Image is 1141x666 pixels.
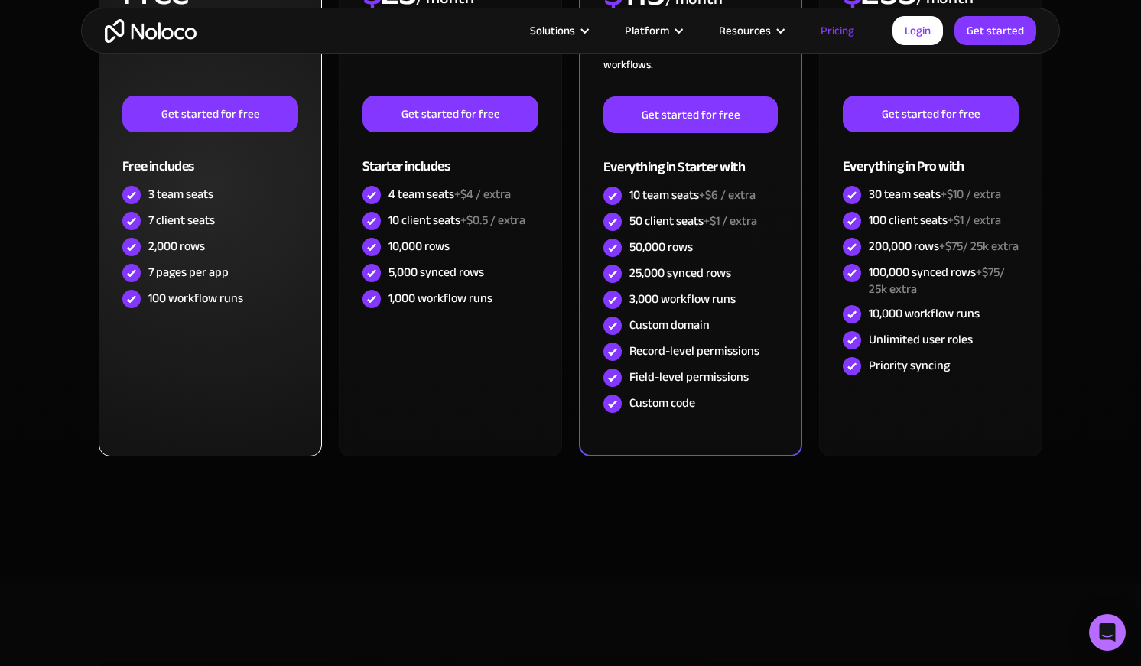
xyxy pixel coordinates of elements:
[148,186,213,203] div: 3 team seats
[869,261,1005,301] span: +$75/ 25k extra
[460,209,525,232] span: +$0.5 / extra
[122,132,298,182] div: Free includes
[606,21,700,41] div: Platform
[869,264,1019,297] div: 100,000 synced rows
[148,290,243,307] div: 100 workflow runs
[939,235,1019,258] span: +$75/ 25k extra
[954,16,1036,45] a: Get started
[843,96,1019,132] a: Get started for free
[941,183,1001,206] span: +$10 / extra
[869,238,1019,255] div: 200,000 rows
[704,210,757,232] span: +$1 / extra
[388,238,450,255] div: 10,000 rows
[719,21,771,41] div: Resources
[105,19,197,43] a: home
[700,21,801,41] div: Resources
[948,209,1001,232] span: +$1 / extra
[454,183,511,206] span: +$4 / extra
[629,395,695,411] div: Custom code
[603,96,778,133] a: Get started for free
[869,331,973,348] div: Unlimited user roles
[511,21,606,41] div: Solutions
[1089,614,1126,651] div: Open Intercom Messenger
[603,133,778,183] div: Everything in Starter with
[892,16,943,45] a: Login
[629,317,710,333] div: Custom domain
[148,212,215,229] div: 7 client seats
[629,369,749,385] div: Field-level permissions
[869,305,980,322] div: 10,000 workflow runs
[629,291,736,307] div: 3,000 workflow runs
[625,21,669,41] div: Platform
[629,265,731,281] div: 25,000 synced rows
[388,264,484,281] div: 5,000 synced rows
[362,132,538,182] div: Starter includes
[530,21,575,41] div: Solutions
[148,264,229,281] div: 7 pages per app
[122,96,298,132] a: Get started for free
[388,186,511,203] div: 4 team seats
[629,239,693,255] div: 50,000 rows
[362,96,538,132] a: Get started for free
[629,343,759,359] div: Record-level permissions
[699,184,756,206] span: +$6 / extra
[629,187,756,203] div: 10 team seats
[869,212,1001,229] div: 100 client seats
[801,21,873,41] a: Pricing
[843,132,1019,182] div: Everything in Pro with
[388,212,525,229] div: 10 client seats
[869,357,950,374] div: Priority syncing
[388,290,492,307] div: 1,000 workflow runs
[629,213,757,229] div: 50 client seats
[869,186,1001,203] div: 30 team seats
[148,238,205,255] div: 2,000 rows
